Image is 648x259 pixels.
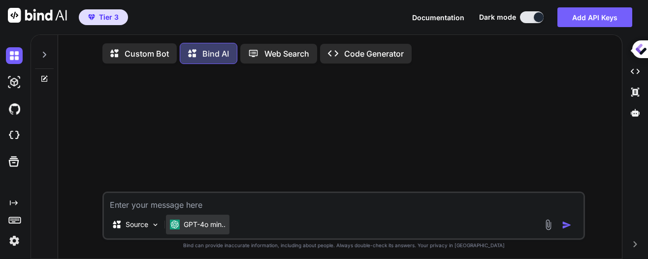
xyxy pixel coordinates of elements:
p: GPT-4o min.. [184,220,226,229]
img: premium [88,14,95,20]
p: Web Search [264,48,309,60]
p: Bind can provide inaccurate information, including about people. Always double-check its answers.... [102,242,585,249]
button: Documentation [412,12,464,23]
img: darkChat [6,47,23,64]
p: Source [126,220,148,229]
img: icon [562,220,572,230]
img: settings [6,232,23,249]
img: attachment [543,219,554,230]
p: Code Generator [344,48,404,60]
img: githubDark [6,100,23,117]
img: darkAi-studio [6,74,23,91]
img: GPT-4o mini [170,220,180,229]
button: premiumTier 3 [79,9,128,25]
span: Dark mode [479,12,516,22]
p: Custom Bot [125,48,169,60]
span: Tier 3 [99,12,119,22]
p: Bind AI [202,48,229,60]
button: Add API Keys [557,7,632,27]
span: Documentation [412,13,464,22]
img: Bind AI [8,8,67,23]
img: cloudideIcon [6,127,23,144]
img: Pick Models [151,221,160,229]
